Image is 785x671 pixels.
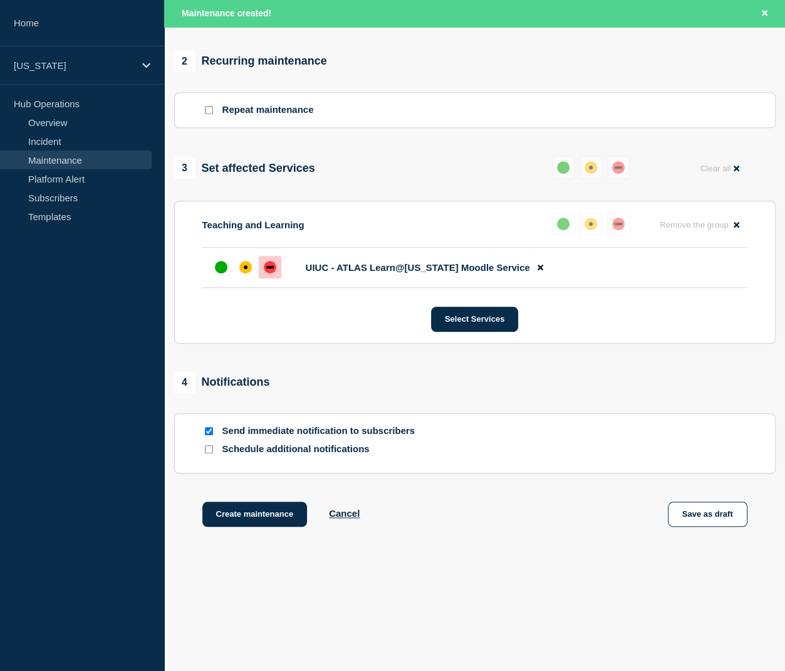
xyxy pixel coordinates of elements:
div: Set affected Services [174,157,315,179]
div: up [557,218,569,230]
div: up [557,161,569,174]
button: Cancel [329,508,360,519]
p: Repeat maintenance [222,104,314,116]
button: Close banner [757,6,772,21]
input: Repeat maintenance [205,106,213,114]
div: affected [585,161,597,174]
span: Remove the group [660,220,729,230]
button: down [607,156,630,179]
button: down [607,213,630,235]
div: down [264,261,276,273]
button: affected [580,156,602,179]
span: Maintenance created! [182,8,271,18]
p: Send immediate notification to subscribers [222,425,423,437]
button: up [552,156,574,179]
div: down [612,161,625,174]
div: down [612,218,625,230]
button: affected [580,213,602,235]
div: Notifications [174,372,270,393]
p: [US_STATE] [14,60,134,71]
div: up [215,261,227,273]
span: 2 [174,51,195,72]
p: Teaching and Learning [202,219,304,230]
span: 3 [174,157,195,179]
div: affected [239,261,252,273]
div: affected [585,218,597,230]
input: Schedule additional notifications [205,445,213,453]
button: Remove the group [652,213,747,237]
input: Send immediate notification to subscribers [205,427,213,435]
p: Schedule additional notifications [222,443,423,455]
button: up [552,213,574,235]
button: Create maintenance [202,502,308,527]
div: Recurring maintenance [174,51,327,72]
button: Save as draft [668,502,747,527]
span: UIUC - ATLAS Learn@[US_STATE] Moodle Service [306,262,530,273]
button: Select Services [431,307,518,332]
span: 4 [174,372,195,393]
button: Clear all [692,156,747,181]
